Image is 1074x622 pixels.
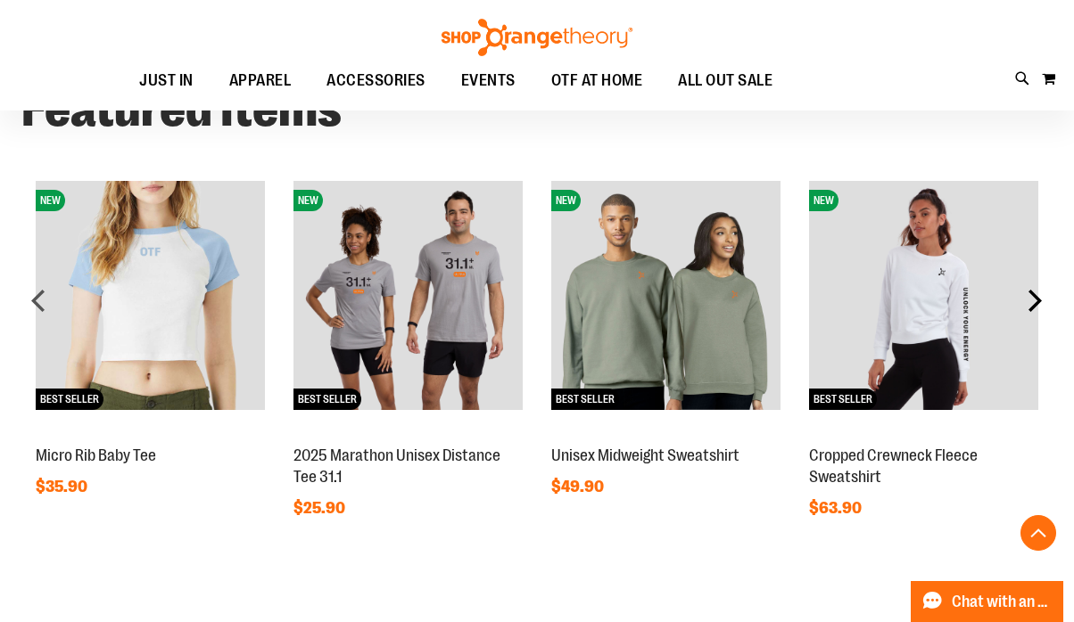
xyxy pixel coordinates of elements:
span: BEST SELLER [293,389,361,410]
span: NEW [551,190,581,211]
div: next [1017,282,1053,318]
span: BEST SELLER [551,389,619,410]
span: ALL OUT SALE [678,61,772,101]
a: Micro Rib Baby Tee [36,446,156,464]
span: $63.90 [809,499,864,517]
span: EVENTS [461,61,516,101]
span: NEW [293,190,323,211]
span: $35.90 [36,478,90,495]
span: $49.90 [551,478,607,495]
img: Micro Rib Baby Tee [36,181,265,410]
img: 2025 Marathon Unisex Distance Tee 31.1 [293,181,523,410]
a: 2025 Marathon Unisex Distance Tee 31.1NEWBEST SELLER [293,427,523,441]
span: APPAREL [229,61,292,101]
a: Unisex Midweight Sweatshirt [551,446,739,464]
span: Chat with an Expert [952,593,1053,610]
img: Unisex Midweight Sweatshirt [551,181,781,410]
span: NEW [809,190,839,211]
span: BEST SELLER [36,389,103,410]
span: OTF AT HOME [551,61,643,101]
span: JUST IN [139,61,194,101]
span: $25.90 [293,499,348,517]
span: NEW [36,190,65,211]
a: Cropped Crewneck Fleece SweatshirtNEWBEST SELLER [809,427,1038,441]
img: Shop Orangetheory [439,19,635,56]
span: ACCESSORIES [326,61,425,101]
a: Cropped Crewneck Fleece Sweatshirt [809,446,978,486]
button: Chat with an Expert [911,581,1064,622]
a: Unisex Midweight SweatshirtNEWBEST SELLER [551,427,781,441]
span: BEST SELLER [809,389,877,410]
img: Cropped Crewneck Fleece Sweatshirt [809,181,1038,410]
a: 2025 Marathon Unisex Distance Tee 31.1 [293,446,500,486]
button: Back To Top [1020,515,1056,551]
a: Micro Rib Baby TeeNEWBEST SELLER [36,427,265,441]
div: prev [21,282,57,318]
